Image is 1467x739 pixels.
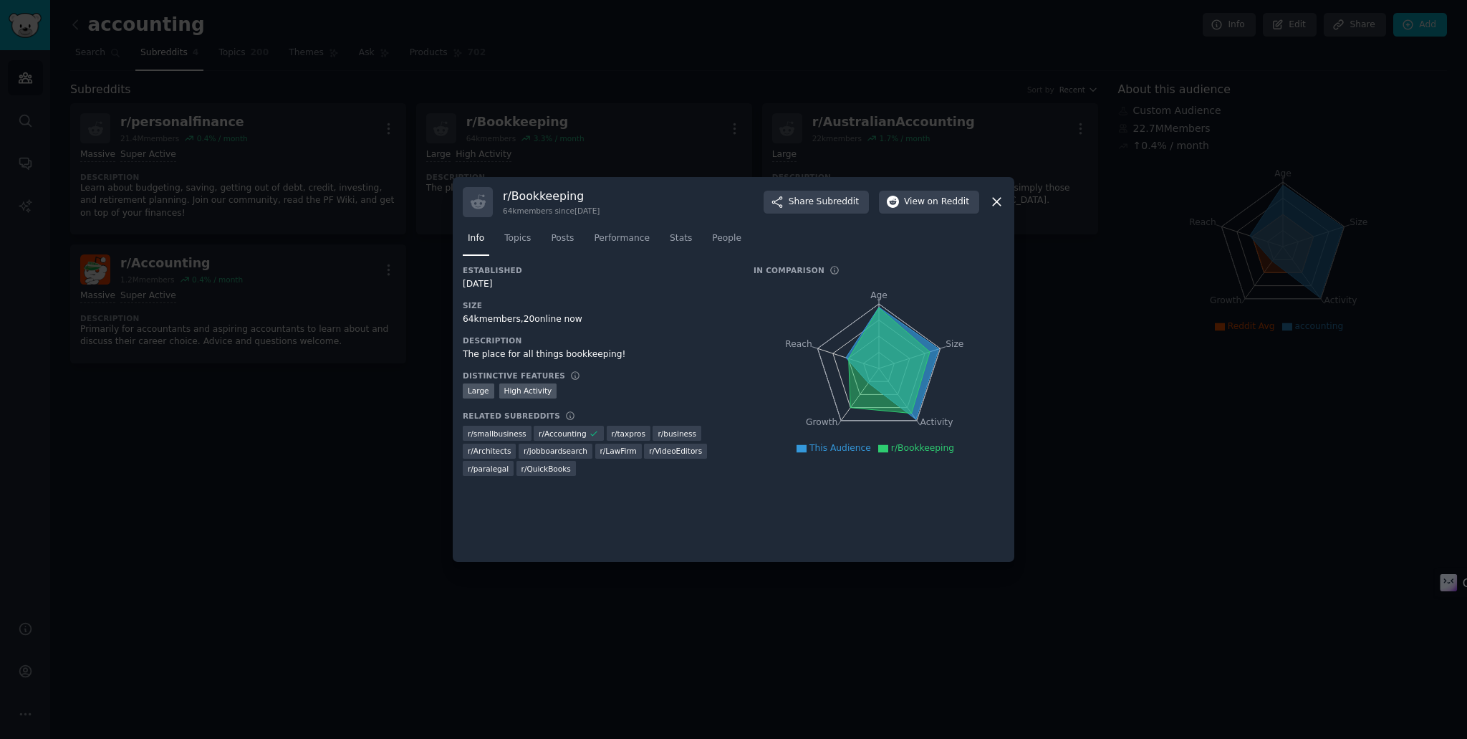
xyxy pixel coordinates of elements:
span: Share [789,196,859,209]
div: [DATE] [463,278,733,291]
a: Posts [546,227,579,257]
span: r/ paralegal [468,464,509,474]
tspan: Reach [785,338,812,348]
h3: Established [463,265,733,275]
a: Topics [499,227,536,257]
span: r/Bookkeeping [891,443,954,453]
a: People [707,227,746,257]
span: Performance [594,232,650,245]
span: r/ QuickBooks [521,464,571,474]
span: View [904,196,969,209]
div: High Activity [499,383,557,399]
div: The place for all things bookkeeping! [463,348,733,361]
h3: In Comparison [754,265,824,275]
span: r/ jobboardsearch [524,446,587,456]
span: Subreddit [817,196,859,209]
div: 64k members since [DATE] [503,206,600,216]
h3: Size [463,300,733,310]
span: r/ Accounting [539,429,587,439]
h3: Description [463,335,733,345]
span: r/ VideoEditors [649,446,702,456]
span: on Reddit [928,196,969,209]
span: Topics [504,232,531,245]
span: People [712,232,741,245]
div: 64k members, 20 online now [463,313,733,326]
a: Stats [665,227,697,257]
span: Stats [670,232,692,245]
span: This Audience [809,443,871,453]
tspan: Age [870,290,888,300]
h3: Related Subreddits [463,411,560,421]
button: Viewon Reddit [879,191,979,214]
div: Large [463,383,494,399]
span: r/ business [658,429,696,439]
a: Performance [589,227,655,257]
tspan: Growth [806,417,837,427]
h3: Distinctive Features [463,371,565,381]
tspan: Activity [920,417,953,427]
button: ShareSubreddit [764,191,869,214]
span: r/ LawFirm [600,446,637,456]
span: r/ Architects [468,446,511,456]
tspan: Size [946,338,963,348]
span: r/ smallbusiness [468,429,526,439]
h3: r/ Bookkeeping [503,189,600,204]
a: Info [463,227,489,257]
span: Posts [551,232,574,245]
span: r/ taxpros [612,429,645,439]
span: Info [468,232,484,245]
